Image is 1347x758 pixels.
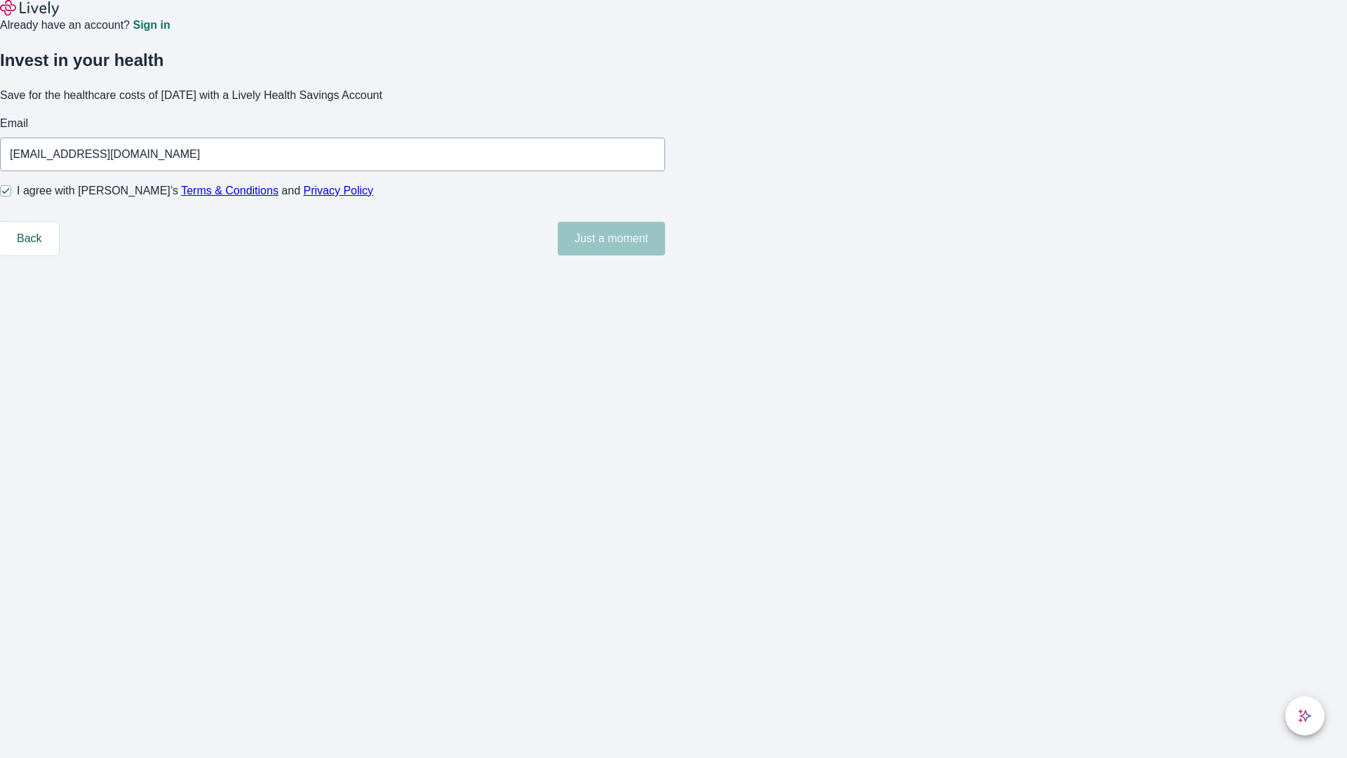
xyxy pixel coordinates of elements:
button: chat [1285,696,1325,736]
a: Privacy Policy [304,185,374,197]
a: Terms & Conditions [181,185,279,197]
svg: Lively AI Assistant [1298,709,1312,723]
a: Sign in [133,20,170,31]
span: I agree with [PERSON_NAME]’s and [17,182,373,199]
